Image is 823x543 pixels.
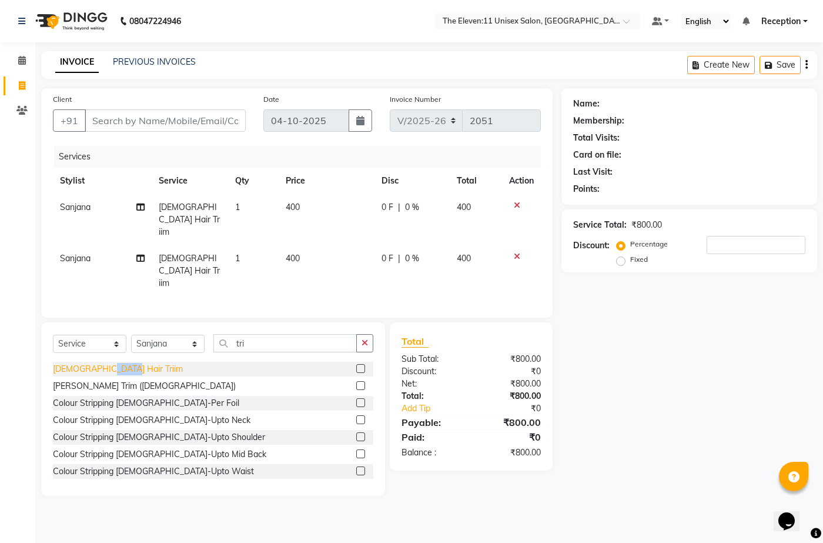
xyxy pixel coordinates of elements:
[235,253,240,264] span: 1
[374,168,450,194] th: Disc
[573,166,613,178] div: Last Visit:
[760,56,801,74] button: Save
[129,5,181,38] b: 08047224946
[631,219,662,231] div: ₹800.00
[402,335,429,348] span: Total
[390,94,441,105] label: Invoice Number
[393,415,471,429] div: Payable:
[471,365,550,378] div: ₹0
[286,253,300,264] span: 400
[279,168,374,194] th: Price
[55,52,99,73] a: INVOICE
[382,201,393,214] span: 0 F
[53,414,250,427] div: Colour Stripping [DEMOGRAPHIC_DATA]-Upto Neck
[53,94,72,105] label: Client
[54,146,550,168] div: Services
[263,94,279,105] label: Date
[774,496,811,531] iframe: chat widget
[393,390,471,402] div: Total:
[471,353,550,365] div: ₹800.00
[502,168,541,194] th: Action
[85,109,246,132] input: Search by Name/Mobile/Email/Code
[471,378,550,390] div: ₹800.00
[228,168,279,194] th: Qty
[630,239,668,249] label: Percentage
[53,397,239,409] div: Colour Stripping [DEMOGRAPHIC_DATA]-Per Foil
[53,380,236,392] div: [PERSON_NAME] Trim ([DEMOGRAPHIC_DATA])
[573,149,621,161] div: Card on file:
[573,115,624,127] div: Membership:
[60,202,91,212] span: Sanjana
[573,219,627,231] div: Service Total:
[235,202,240,212] span: 1
[457,202,471,212] span: 400
[213,334,357,352] input: Search or Scan
[159,253,220,288] span: [DEMOGRAPHIC_DATA] Hair Triim
[573,132,620,144] div: Total Visits:
[405,201,419,214] span: 0 %
[471,390,550,402] div: ₹800.00
[457,253,471,264] span: 400
[393,353,471,365] div: Sub Total:
[398,252,400,265] span: |
[484,402,550,415] div: ₹0
[471,447,550,459] div: ₹800.00
[53,465,254,478] div: Colour Stripping [DEMOGRAPHIC_DATA]-Upto Waist
[53,109,86,132] button: +91
[53,168,152,194] th: Stylist
[761,15,801,28] span: Reception
[573,239,610,252] div: Discount:
[573,98,600,110] div: Name:
[53,363,183,375] div: [DEMOGRAPHIC_DATA] Hair Triim
[382,252,393,265] span: 0 F
[471,430,550,444] div: ₹0
[53,431,265,444] div: Colour Stripping [DEMOGRAPHIC_DATA]-Upto Shoulder
[405,252,419,265] span: 0 %
[53,448,266,461] div: Colour Stripping [DEMOGRAPHIC_DATA]-Upto Mid Back
[398,201,400,214] span: |
[60,253,91,264] span: Sanjana
[630,254,648,265] label: Fixed
[573,183,600,195] div: Points:
[152,168,228,194] th: Service
[393,365,471,378] div: Discount:
[393,447,471,459] div: Balance :
[159,202,220,237] span: [DEMOGRAPHIC_DATA] Hair Triim
[393,430,471,444] div: Paid:
[113,56,196,67] a: PREVIOUS INVOICES
[471,415,550,429] div: ₹800.00
[30,5,111,38] img: logo
[687,56,755,74] button: Create New
[393,378,471,390] div: Net:
[450,168,502,194] th: Total
[393,402,484,415] a: Add Tip
[286,202,300,212] span: 400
